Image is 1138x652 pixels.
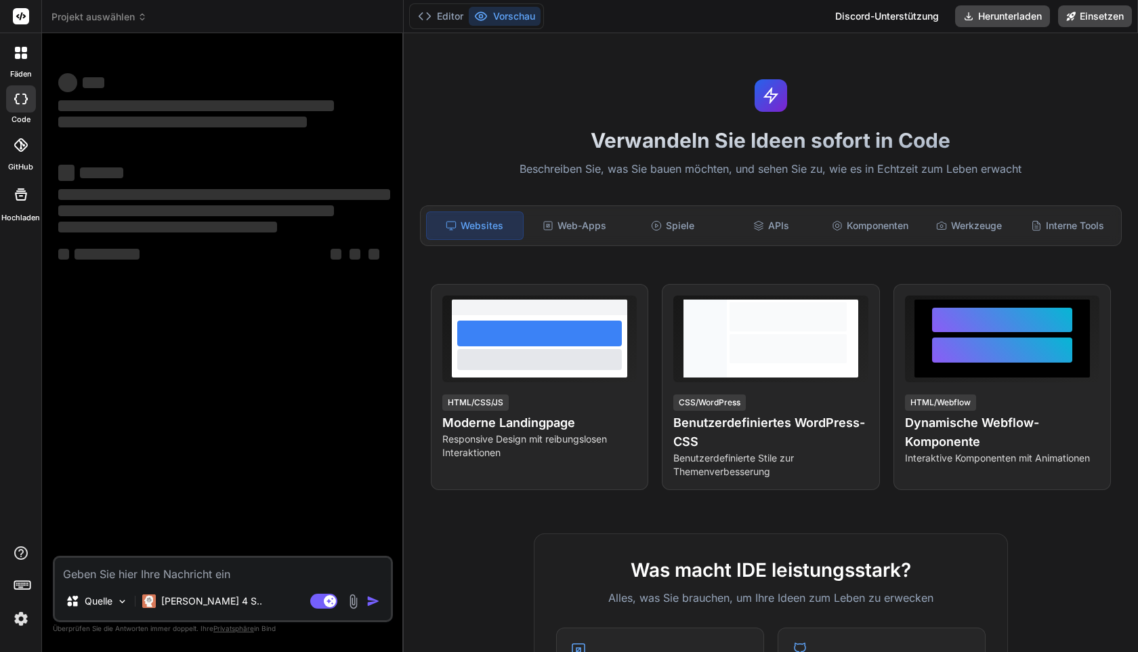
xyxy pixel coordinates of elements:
font: Benutzerdefiniertes WordPress-CSS [673,415,865,449]
font: [PERSON_NAME] 4 S.. [161,595,262,607]
font: Alles, was Sie brauchen, um Ihre Ideen zum Leben zu erwecken [608,591,933,605]
font: HTML/Webflow [910,397,971,407]
font: Vorschau [493,10,535,22]
img: Modelle auswählen [117,596,128,607]
button: Vorschau [469,7,541,26]
font: GitHub [8,162,33,171]
img: Claude 4 Sonett [142,594,156,608]
font: Überprüfen Sie die Antworten immer doppelt. Ihre [53,624,213,632]
font: Code [12,115,30,124]
font: CSS/WordPress [679,397,740,407]
font: Werkzeuge [951,220,1002,231]
font: Web-Apps [557,220,606,231]
button: Herunterladen [955,5,1050,27]
font: Benutzerdefinierte Stile zur Themenverbesserung [673,452,794,477]
font: Herunterladen [978,10,1042,22]
font: Websites [461,220,503,231]
font: Dynamische Webflow-Komponente [905,415,1039,449]
font: Einsetzen [1080,10,1124,22]
img: Einstellungen [9,607,33,630]
button: Einsetzen [1058,5,1132,27]
font: Hochladen [1,213,40,222]
font: Discord-Unterstützung [835,10,939,22]
font: Editor [437,10,463,22]
font: HTML/CSS/JS [448,397,503,407]
font: Was macht IDE leistungsstark? [631,558,911,582]
font: Verwandeln Sie Ideen sofort in Code [591,128,950,152]
img: Anhang [345,594,361,609]
font: Quelle [85,595,112,607]
font: in Bind [254,624,276,632]
font: Responsive Design mit reibungslosen Interaktionen [442,433,607,458]
font: APIs [768,220,789,231]
font: Komponenten [847,220,908,231]
button: Editor [413,7,469,26]
font: Privatsphäre [213,624,254,632]
font: Beschreiben Sie, was Sie bauen möchten, und sehen Sie zu, wie es in Echtzeit zum Leben erwacht [520,162,1021,176]
font: Spiele [666,220,694,231]
font: Projekt auswählen [51,11,135,22]
font: Interaktive Komponenten mit Animationen [905,452,1090,464]
font: Fäden [10,69,32,79]
img: Symbol [366,594,380,608]
font: Moderne Landingpage [442,415,575,430]
font: Interne Tools [1046,220,1104,231]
